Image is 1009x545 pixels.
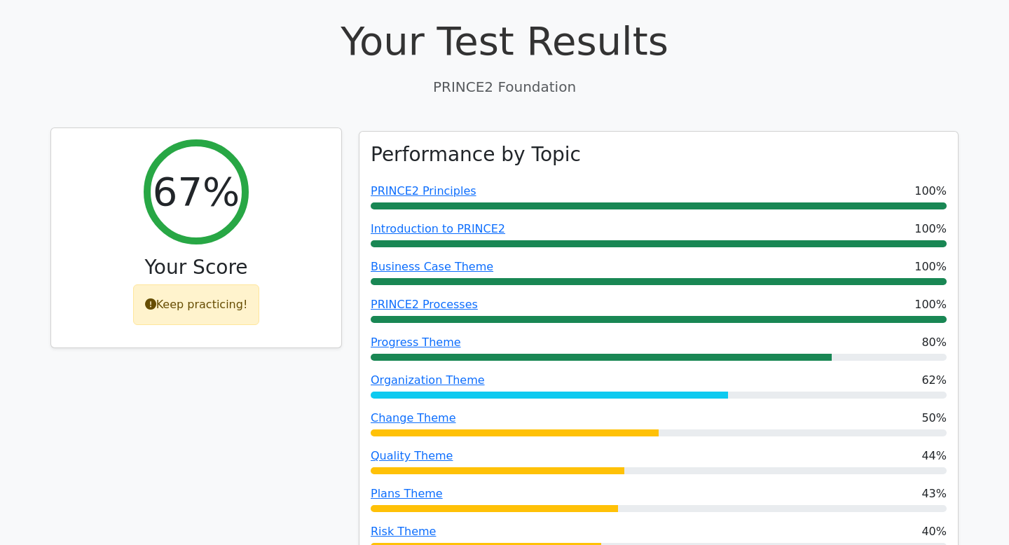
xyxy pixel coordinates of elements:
[50,76,959,97] p: PRINCE2 Foundation
[133,284,260,325] div: Keep practicing!
[914,296,947,313] span: 100%
[62,256,330,280] h3: Your Score
[921,410,947,427] span: 50%
[921,334,947,351] span: 80%
[914,183,947,200] span: 100%
[921,523,947,540] span: 40%
[371,222,505,235] a: Introduction to PRINCE2
[371,298,478,311] a: PRINCE2 Processes
[371,487,443,500] a: Plans Theme
[921,485,947,502] span: 43%
[371,260,493,273] a: Business Case Theme
[371,184,476,198] a: PRINCE2 Principles
[50,18,959,64] h1: Your Test Results
[914,221,947,237] span: 100%
[371,373,485,387] a: Organization Theme
[371,411,456,425] a: Change Theme
[153,168,240,215] h2: 67%
[921,372,947,389] span: 62%
[371,336,461,349] a: Progress Theme
[371,525,436,538] a: Risk Theme
[914,258,947,275] span: 100%
[371,143,581,167] h3: Performance by Topic
[371,449,453,462] a: Quality Theme
[921,448,947,464] span: 44%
